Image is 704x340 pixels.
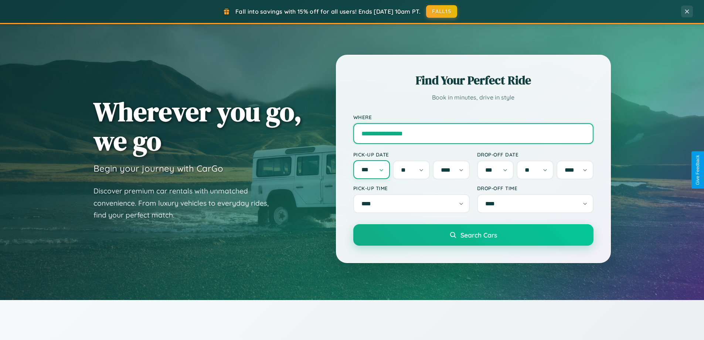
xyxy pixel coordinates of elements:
[353,114,594,120] label: Where
[353,72,594,88] h2: Find Your Perfect Ride
[426,5,457,18] button: FALL15
[235,8,421,15] span: Fall into savings with 15% off for all users! Ends [DATE] 10am PT.
[93,163,223,174] h3: Begin your journey with CarGo
[477,185,594,191] label: Drop-off Time
[353,151,470,158] label: Pick-up Date
[460,231,497,239] span: Search Cars
[353,185,470,191] label: Pick-up Time
[477,151,594,158] label: Drop-off Date
[93,97,302,155] h1: Wherever you go, we go
[353,224,594,246] button: Search Cars
[353,92,594,103] p: Book in minutes, drive in style
[93,185,278,221] p: Discover premium car rentals with unmatched convenience. From luxury vehicles to everyday rides, ...
[695,155,700,185] div: Give Feedback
